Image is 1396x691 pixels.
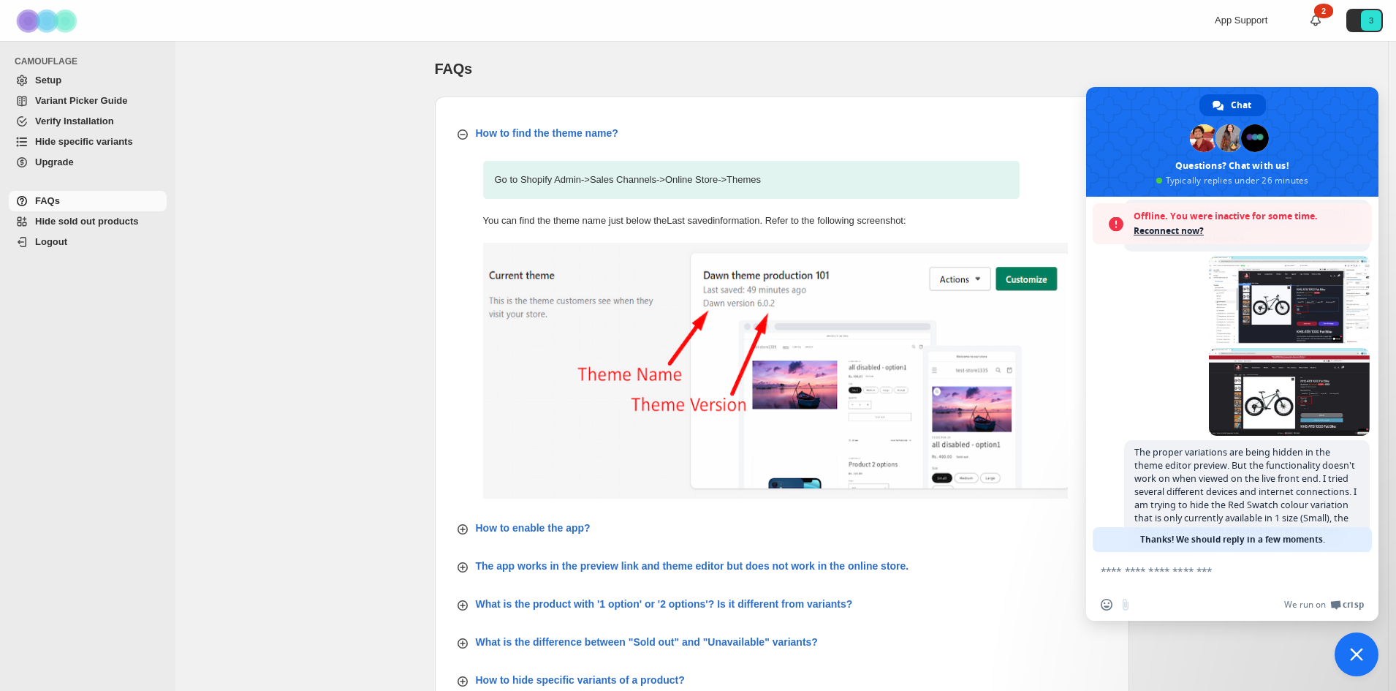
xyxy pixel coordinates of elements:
p: Go to Shopify Admin -> Sales Channels -> Online Store -> Themes [483,161,1020,199]
span: Crisp [1343,599,1364,611]
p: What is the difference between "Sold out" and "Unavailable" variants? [476,635,818,649]
span: Variant Picker Guide [35,95,127,106]
span: Verify Installation [35,116,114,127]
a: Hide sold out products [9,211,167,232]
p: How to hide specific variants of a product? [476,673,685,687]
p: How to find the theme name? [476,126,618,140]
text: 3 [1369,16,1373,25]
a: We run onCrisp [1284,599,1364,611]
p: The app works in the preview link and theme editor but does not work in the online store. [476,559,909,573]
span: Reconnect now? [1134,224,1365,238]
p: How to enable the app? [476,521,591,535]
span: FAQs [35,195,60,206]
div: Close chat [1335,633,1378,676]
div: Chat [1199,94,1266,116]
a: Upgrade [9,152,167,173]
textarea: Compose your message... [1101,564,1332,578]
a: Variant Picker Guide [9,91,167,111]
span: Hide specific variants [35,136,133,147]
button: Avatar with initials 3 [1346,9,1383,32]
span: Insert an emoji [1101,599,1112,611]
span: Setup [35,75,61,86]
a: Setup [9,70,167,91]
img: find-theme-name [483,243,1068,499]
button: The app works in the preview link and theme editor but does not work in the online store. [447,553,1118,579]
span: Thanks! We should reply in a few moments. [1140,527,1325,552]
span: FAQs [435,61,472,77]
p: You can find the theme name just below the Last saved information. Refer to the following screens... [483,214,1020,228]
span: Upgrade [35,156,74,167]
button: What is the difference between "Sold out" and "Unavailable" variants? [447,629,1118,655]
a: 2 [1308,13,1323,28]
a: Hide specific variants [9,132,167,152]
button: What is the product with '1 option' or '2 options'? Is it different from variants? [447,591,1118,617]
a: Verify Installation [9,111,167,132]
span: App Support [1215,15,1267,26]
a: FAQs [9,191,167,211]
button: How to find the theme name? [447,120,1118,146]
div: 2 [1314,4,1333,18]
span: The proper variations are being hidden in the theme editor preview. But the functionality doesn't... [1134,446,1357,551]
span: Hide sold out products [35,216,139,227]
span: CAMOUFLAGE [15,56,168,67]
button: How to enable the app? [447,515,1118,541]
span: Offline. You were inactive for some time. [1134,209,1365,224]
a: Logout [9,232,167,252]
span: Avatar with initials 3 [1361,10,1381,31]
img: Camouflage [12,1,85,41]
span: Logout [35,236,67,247]
span: We run on [1284,599,1326,611]
p: What is the product with '1 option' or '2 options'? Is it different from variants? [476,597,853,611]
span: Chat [1231,94,1251,116]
